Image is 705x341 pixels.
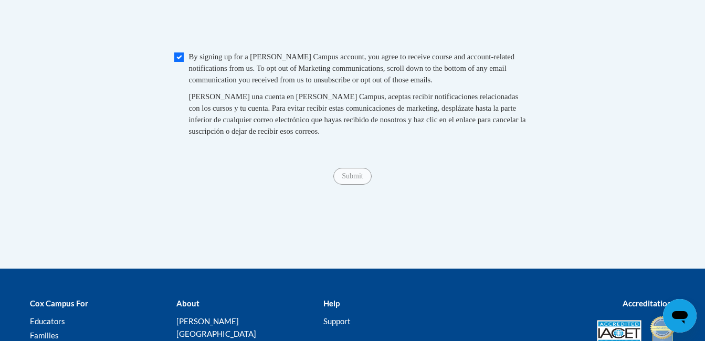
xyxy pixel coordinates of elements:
input: Submit [333,168,371,185]
b: About [176,299,199,308]
iframe: Button to launch messaging window [663,299,697,333]
a: [PERSON_NAME][GEOGRAPHIC_DATA] [176,316,256,338]
span: [PERSON_NAME] una cuenta en [PERSON_NAME] Campus, aceptas recibir notificaciones relacionadas con... [189,92,526,135]
a: Educators [30,316,65,326]
a: Support [323,316,351,326]
b: Accreditations [623,299,676,308]
b: Help [323,299,340,308]
iframe: reCAPTCHA [273,5,433,46]
span: By signing up for a [PERSON_NAME] Campus account, you agree to receive course and account-related... [189,52,515,84]
a: Families [30,331,59,340]
b: Cox Campus For [30,299,88,308]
